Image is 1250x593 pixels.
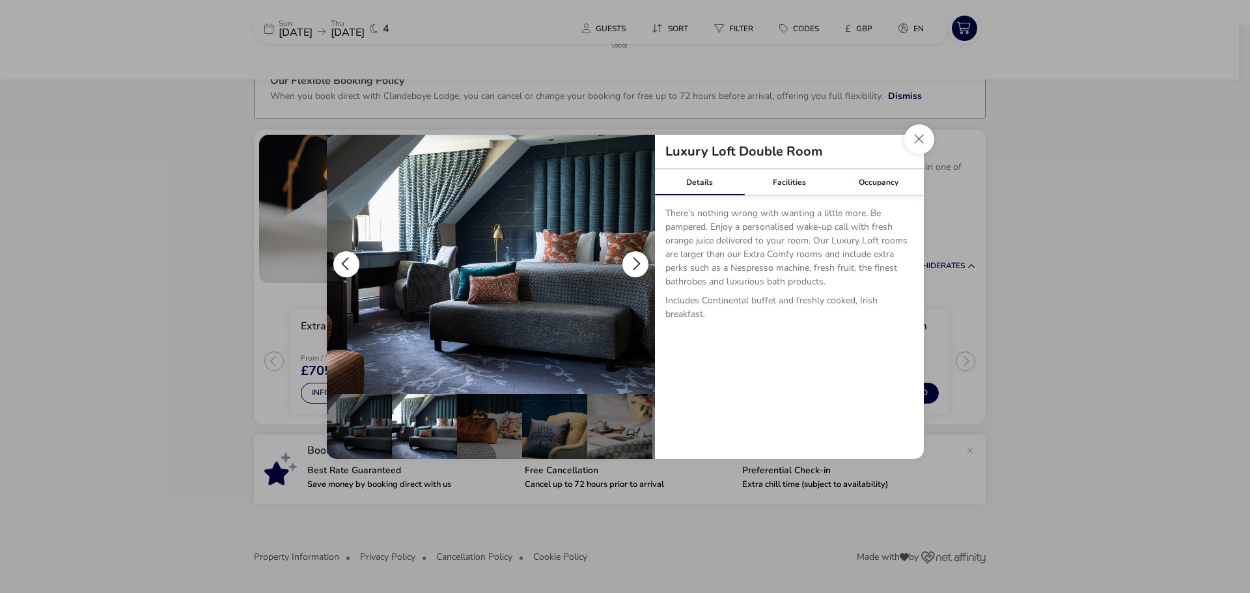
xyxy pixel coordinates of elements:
[904,124,934,154] button: Close dialog
[834,169,924,195] div: Occupancy
[744,169,834,195] div: Facilities
[327,135,655,394] img: fc66f50458867a4ff90386beeea730469a721b530d40e2a70f6e2d7426766345
[665,294,913,326] p: Includes Continental buffet and freshly cooked, Irish breakfast.
[665,206,913,294] p: There’s nothing wrong with wanting a little more. Be pampered. Enjoy a personalised wake-up call ...
[327,135,924,459] div: details
[655,145,833,158] h2: Luxury Loft Double Room
[655,169,745,195] div: Details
